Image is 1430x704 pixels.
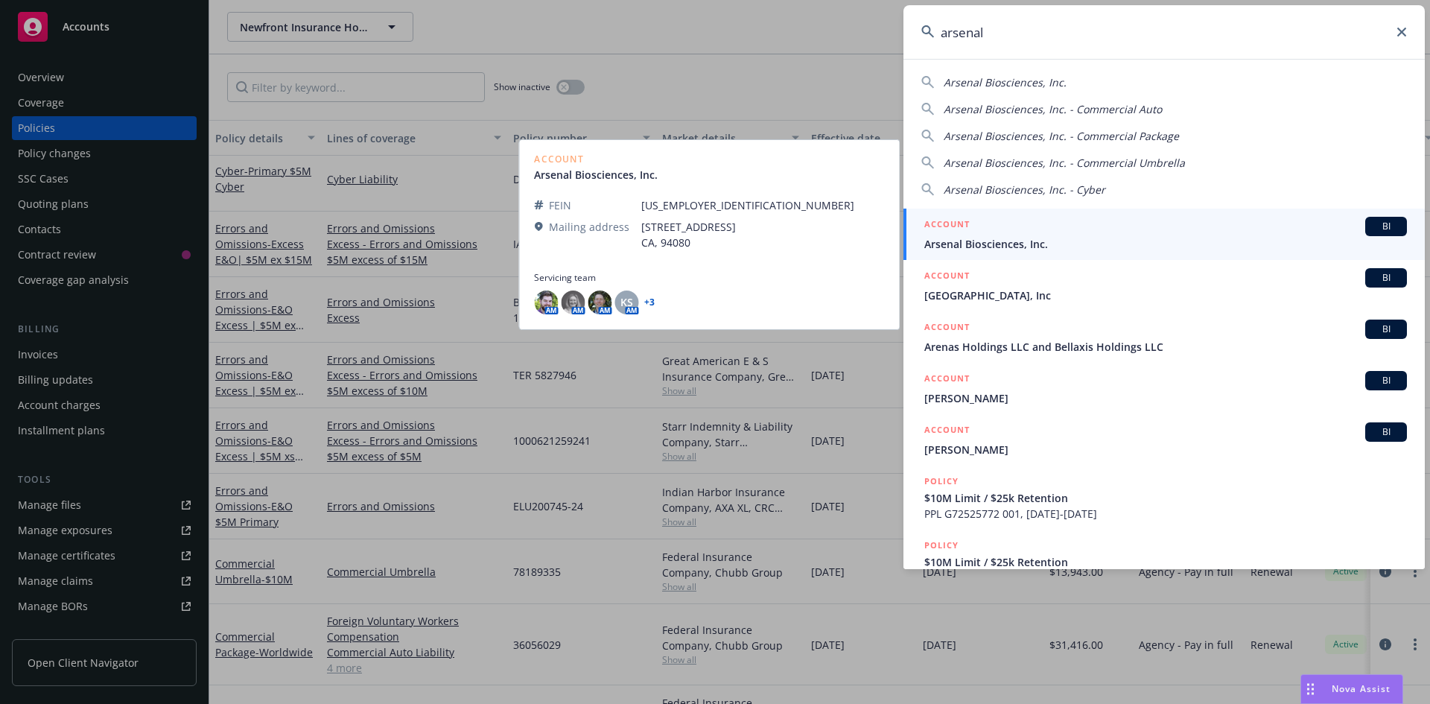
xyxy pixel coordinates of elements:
[924,217,970,235] h5: ACCOUNT
[903,209,1425,260] a: ACCOUNTBIArsenal Biosciences, Inc.
[1371,271,1401,285] span: BI
[924,490,1407,506] span: $10M Limit / $25k Retention
[903,466,1425,530] a: POLICY$10M Limit / $25k RetentionPPL G72525772 001, [DATE]-[DATE]
[924,390,1407,406] span: [PERSON_NAME]
[1371,220,1401,233] span: BI
[944,129,1179,143] span: Arsenal Biosciences, Inc. - Commercial Package
[1371,323,1401,336] span: BI
[1332,682,1391,695] span: Nova Assist
[924,236,1407,252] span: Arsenal Biosciences, Inc.
[924,474,959,489] h5: POLICY
[1371,425,1401,439] span: BI
[903,311,1425,363] a: ACCOUNTBIArenas Holdings LLC and Bellaxis Holdings LLC
[903,363,1425,414] a: ACCOUNTBI[PERSON_NAME]
[944,102,1162,116] span: Arsenal Biosciences, Inc. - Commercial Auto
[944,156,1185,170] span: Arsenal Biosciences, Inc. - Commercial Umbrella
[924,506,1407,521] span: PPL G72525772 001, [DATE]-[DATE]
[1301,675,1320,703] div: Drag to move
[903,414,1425,466] a: ACCOUNTBI[PERSON_NAME]
[944,75,1067,89] span: Arsenal Biosciences, Inc.
[924,339,1407,355] span: Arenas Holdings LLC and Bellaxis Holdings LLC
[944,183,1105,197] span: Arsenal Biosciences, Inc. - Cyber
[1300,674,1403,704] button: Nova Assist
[924,320,970,337] h5: ACCOUNT
[924,554,1407,570] span: $10M Limit / $25k Retention
[924,422,970,440] h5: ACCOUNT
[903,5,1425,59] input: Search...
[1371,374,1401,387] span: BI
[924,442,1407,457] span: [PERSON_NAME]
[924,288,1407,303] span: [GEOGRAPHIC_DATA], Inc
[903,260,1425,311] a: ACCOUNTBI[GEOGRAPHIC_DATA], Inc
[924,538,959,553] h5: POLICY
[903,530,1425,594] a: POLICY$10M Limit / $25k Retention
[924,371,970,389] h5: ACCOUNT
[924,268,970,286] h5: ACCOUNT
